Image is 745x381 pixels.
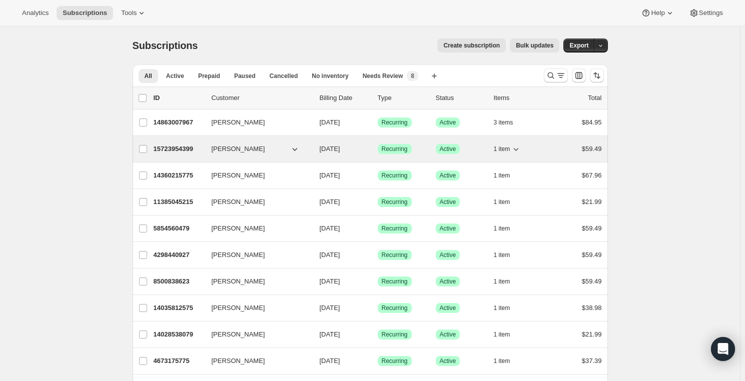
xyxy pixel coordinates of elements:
button: Subscriptions [57,6,113,20]
span: Needs Review [363,72,403,80]
span: [PERSON_NAME] [212,223,265,233]
button: 1 item [494,168,521,182]
p: ID [154,93,204,103]
span: Export [569,41,588,49]
button: [PERSON_NAME] [206,326,306,342]
span: 1 item [494,224,510,232]
span: [PERSON_NAME] [212,170,265,180]
p: 14360215775 [154,170,204,180]
span: [DATE] [320,224,340,232]
p: 14028538079 [154,329,204,339]
button: [PERSON_NAME] [206,141,306,157]
span: 1 item [494,198,510,206]
span: [DATE] [320,251,340,258]
div: 4298440927[PERSON_NAME][DATE]SuccessRecurringSuccessActive1 item$59.49 [154,248,602,262]
div: 14028538079[PERSON_NAME][DATE]SuccessRecurringSuccessActive1 item$21.99 [154,327,602,341]
p: Total [588,93,601,103]
span: Subscriptions [133,40,198,51]
div: 4673175775[PERSON_NAME][DATE]SuccessRecurringSuccessActive1 item$37.39 [154,354,602,368]
button: Settings [683,6,729,20]
span: Active [440,145,456,153]
span: $38.98 [582,304,602,311]
span: Analytics [22,9,49,17]
span: $21.99 [582,330,602,338]
button: 1 item [494,195,521,209]
p: Billing Date [320,93,370,103]
span: 3 items [494,118,513,126]
span: 1 item [494,277,510,285]
p: 11385045215 [154,197,204,207]
span: All [145,72,152,80]
button: [PERSON_NAME] [206,194,306,210]
span: $59.49 [582,251,602,258]
span: Active [440,118,456,126]
span: [DATE] [320,330,340,338]
button: 1 item [494,248,521,262]
span: Active [440,198,456,206]
span: [PERSON_NAME] [212,276,265,286]
button: Search and filter results [544,68,568,82]
span: Recurring [382,118,408,126]
span: Recurring [382,330,408,338]
span: Active [440,171,456,179]
span: [DATE] [320,171,340,179]
button: 1 item [494,354,521,368]
span: 1 item [494,171,510,179]
button: [PERSON_NAME] [206,167,306,183]
button: [PERSON_NAME] [206,273,306,289]
span: $59.49 [582,224,602,232]
span: Settings [699,9,723,17]
button: 3 items [494,115,524,129]
span: [PERSON_NAME] [212,329,265,339]
span: Paused [234,72,256,80]
span: $37.39 [582,357,602,364]
button: Create subscription [437,38,506,52]
button: Help [635,6,680,20]
span: Recurring [382,198,408,206]
span: Active [440,304,456,312]
p: 14035812575 [154,303,204,313]
button: 1 item [494,274,521,288]
p: 4298440927 [154,250,204,260]
span: $59.49 [582,145,602,152]
span: [PERSON_NAME] [212,117,265,127]
div: Open Intercom Messenger [711,337,735,361]
div: Type [378,93,428,103]
span: Active [440,224,456,232]
button: [PERSON_NAME] [206,220,306,236]
span: [DATE] [320,357,340,364]
div: 14360215775[PERSON_NAME][DATE]SuccessRecurringSuccessActive1 item$67.96 [154,168,602,182]
span: Help [651,9,664,17]
span: 1 item [494,330,510,338]
button: Customize table column order and visibility [572,68,586,82]
span: Recurring [382,171,408,179]
span: Recurring [382,357,408,365]
button: [PERSON_NAME] [206,114,306,130]
button: [PERSON_NAME] [206,353,306,369]
span: Bulk updates [516,41,553,49]
span: Recurring [382,224,408,232]
span: [DATE] [320,145,340,152]
p: 15723954399 [154,144,204,154]
p: 4673175775 [154,356,204,366]
button: 1 item [494,301,521,315]
span: [PERSON_NAME] [212,250,265,260]
span: [DATE] [320,198,340,205]
span: Cancelled [270,72,298,80]
p: 14863007967 [154,117,204,127]
button: 1 item [494,142,521,156]
span: [PERSON_NAME] [212,197,265,207]
span: [DATE] [320,118,340,126]
span: Active [440,357,456,365]
span: Active [440,330,456,338]
span: No inventory [312,72,348,80]
span: 1 item [494,251,510,259]
button: Analytics [16,6,55,20]
p: 5854560479 [154,223,204,233]
span: [PERSON_NAME] [212,144,265,154]
p: Customer [212,93,312,103]
div: 11385045215[PERSON_NAME][DATE]SuccessRecurringSuccessActive1 item$21.99 [154,195,602,209]
span: Recurring [382,251,408,259]
button: [PERSON_NAME] [206,247,306,263]
div: 14035812575[PERSON_NAME][DATE]SuccessRecurringSuccessActive1 item$38.98 [154,301,602,315]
